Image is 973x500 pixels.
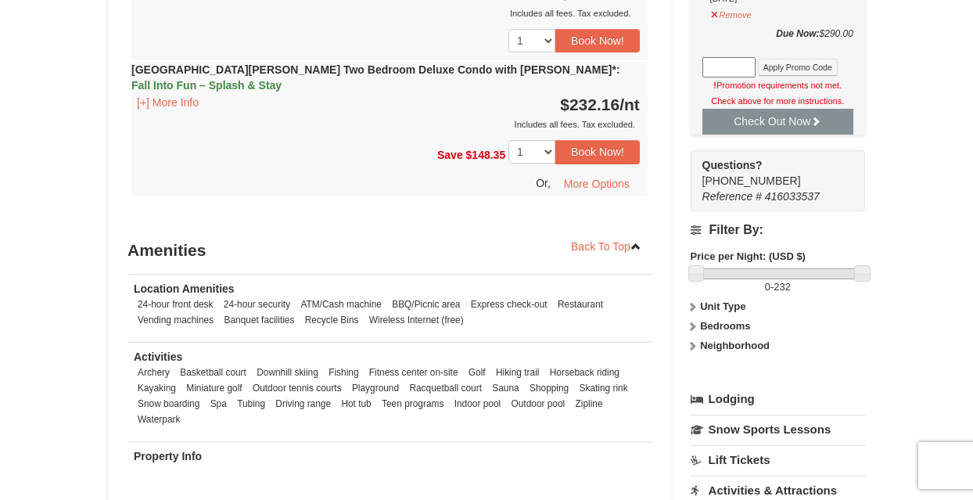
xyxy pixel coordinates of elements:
li: 24-hour security [220,297,294,312]
li: Fitness center on-site [365,365,462,380]
li: Sauna [488,380,522,396]
a: Lift Tickets [691,445,865,474]
li: Golf [465,365,490,380]
li: Outdoor pool [507,396,569,412]
h4: Filter By: [691,223,865,237]
li: Banquet facilities [221,312,299,328]
div: Includes all fees. Tax excluded. [131,5,640,21]
button: Book Now! [555,29,640,52]
strong: [GEOGRAPHIC_DATA][PERSON_NAME] Two Bedroom Deluxe Condo with [PERSON_NAME]* [131,63,620,92]
button: Book Now! [555,140,640,164]
a: Back To Top [561,235,652,258]
span: $148.35 [466,149,506,161]
li: Restaurant [554,297,607,312]
h3: Amenities [127,235,652,266]
li: Horseback riding [546,365,623,380]
span: /nt [619,95,640,113]
div: Promotion requirements not met. Check above for more instructions. [702,77,853,109]
label: - [691,279,865,295]
strong: Bedrooms [700,320,750,332]
strong: Unit Type [700,300,745,312]
div: $290.00 [702,26,853,57]
button: Remove [710,3,752,23]
a: Lodging [691,385,865,413]
span: Fall Into Fun – Splash & Stay [131,79,282,92]
li: Archery [134,365,174,380]
span: 232 [774,281,791,293]
span: [PHONE_NUMBER] [702,157,837,187]
li: Racquetball court [405,380,486,396]
li: 24-hour front desk [134,297,217,312]
li: Hiking trail [492,365,544,380]
li: Hot tub [337,396,375,412]
span: Save [437,149,463,161]
li: Playground [348,380,403,396]
li: Downhill skiing [253,365,322,380]
li: Driving range [271,396,335,412]
li: Waterpark [134,412,184,427]
button: More Options [554,172,640,196]
li: Snow boarding [134,396,203,412]
button: Check Out Now [702,109,853,134]
span: : [616,63,620,76]
button: Apply Promo Code [758,59,838,76]
strong: Neighborhood [700,340,770,351]
button: [+] More Info [131,94,204,111]
div: Includes all fees. Tax excluded. [131,117,640,132]
span: $232.16 [560,95,619,113]
li: Basketball court [176,365,250,380]
li: Fishing [325,365,362,380]
a: Snow Sports Lessons [691,415,865,444]
span: Or, [536,176,551,189]
li: Recycle Bins [301,312,363,328]
li: Miniature golf [182,380,246,396]
li: Skating rink [576,380,632,396]
strong: Price per Night: (USD $) [691,250,806,262]
span: 0 [765,281,770,293]
strong: ! [713,81,716,90]
li: Vending machines [134,312,217,328]
span: Reference # [702,190,762,203]
li: Outdoor tennis courts [249,380,346,396]
li: Shopping [526,380,573,396]
li: ATM/Cash machine [296,297,386,312]
strong: Location Amenities [134,282,235,295]
strong: Activities [134,351,182,363]
span: 416033537 [765,190,820,203]
li: BBQ/Picnic area [388,297,464,312]
strong: Due Now: [776,28,819,39]
li: Tubing [233,396,269,412]
li: Express check-out [467,297,551,312]
strong: Property Info [134,450,202,462]
li: Zipline [572,396,607,412]
li: Kayaking [134,380,180,396]
li: Teen programs [378,396,447,412]
li: Indoor pool [451,396,505,412]
strong: Questions? [702,159,763,171]
li: Spa [206,396,231,412]
li: Wireless Internet (free) [365,312,468,328]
